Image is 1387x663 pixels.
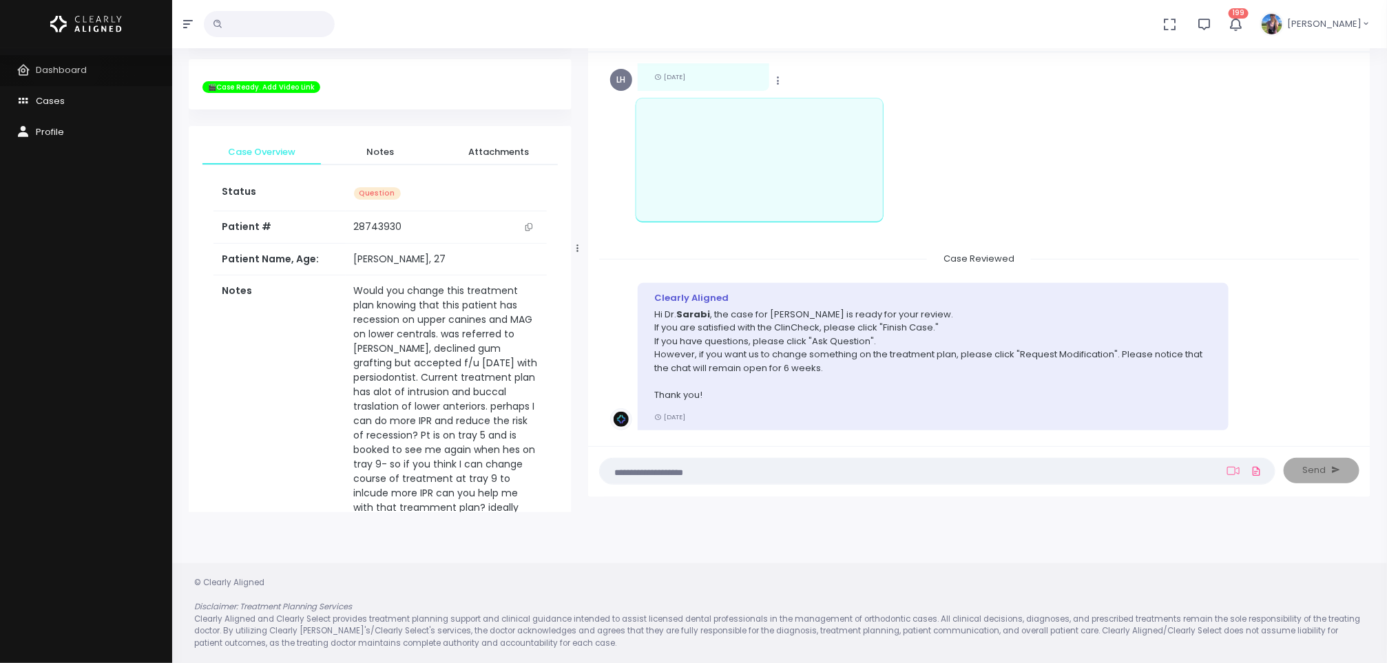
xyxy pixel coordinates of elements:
[36,94,65,107] span: Cases
[1248,459,1264,483] a: Add Files
[194,601,352,612] em: Disclaimer: Treatment Planning Services
[654,72,685,81] small: [DATE]
[676,308,710,321] b: Sarabi
[654,291,1212,305] div: Clearly Aligned
[1287,17,1362,31] span: [PERSON_NAME]
[213,145,310,159] span: Case Overview
[213,176,346,211] th: Status
[36,63,87,76] span: Dashboard
[450,145,547,159] span: Attachments
[36,125,64,138] span: Profile
[1229,8,1249,19] span: 199
[50,10,122,39] img: Logo Horizontal
[213,275,346,553] th: Notes
[346,211,547,243] td: 28743930
[599,63,1359,432] div: scrollable content
[202,81,320,94] span: 🎬Case Ready. Add Video Link
[1260,12,1284,36] img: Header Avatar
[213,244,346,275] th: Patient Name, Age:
[1224,465,1242,476] a: Add Loom Video
[213,211,346,244] th: Patient #
[654,308,1212,402] p: Hi Dr. , the case for [PERSON_NAME] is ready for your review. If you are satisfied with the ClinC...
[354,187,401,200] span: Question
[332,145,428,159] span: Notes
[654,412,685,421] small: [DATE]
[346,244,547,275] td: [PERSON_NAME], 27
[180,577,1379,649] div: © Clearly Aligned Clearly Aligned and Clearly Select provides treatment planning support and clin...
[346,275,547,553] td: Would you change this treatment plan knowing that this patient has recession on upper canines and...
[610,69,632,91] span: LH
[927,248,1031,269] span: Case Reviewed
